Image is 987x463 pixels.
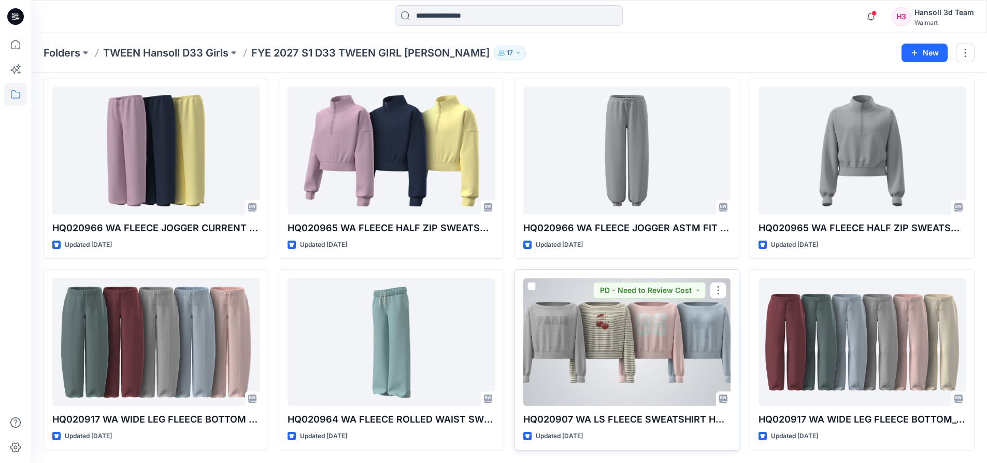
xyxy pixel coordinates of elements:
[300,240,347,250] p: Updated [DATE]
[288,278,495,406] a: HQ020964 WA FLEECE ROLLED WAIST SWEATPANT CURRENT FIT M(7/8)
[300,431,347,442] p: Updated [DATE]
[523,87,731,215] a: HQ020966 WA FLEECE JOGGER ASTM FIT L(10/12)
[507,47,513,59] p: 17
[52,87,260,215] a: HQ020966 WA FLEECE JOGGER CURRENT FIT M
[44,46,80,60] a: Folders
[892,7,910,26] div: H3
[771,240,818,250] p: Updated [DATE]
[759,87,966,215] a: HQ020965 WA FLEECE HALF ZIP SWEATSHIRT ASTM FIT L(10/12)
[771,431,818,442] p: Updated [DATE]
[759,412,966,427] p: HQ020917 WA WIDE LEG FLEECE BOTTOM_OPT ASTM FIT L(10/12)
[251,46,490,60] p: FYE 2027 S1 D33 TWEEN GIRL [PERSON_NAME]
[52,221,260,235] p: HQ020966 WA FLEECE JOGGER CURRENT FIT M
[902,44,948,62] button: New
[288,87,495,215] a: HQ020965 WA FLEECE HALF ZIP SWEATSHIRT CURRENT FIT M
[536,431,583,442] p: Updated [DATE]
[494,46,526,60] button: 17
[103,46,228,60] a: TWEEN Hansoll D33 Girls
[914,19,974,26] div: Walmart
[65,431,112,442] p: Updated [DATE]
[65,240,112,250] p: Updated [DATE]
[523,221,731,235] p: HQ020966 WA FLEECE JOGGER ASTM FIT L(10/12)
[52,412,260,427] p: HQ020917 WA WIDE LEG FLEECE BOTTOM ASTM FIT L(10/12)
[523,412,731,427] p: HQ020907 WA LS FLEECE SWEATSHIRT HQ020907 ASTM FIT L(10/12)
[536,240,583,250] p: Updated [DATE]
[914,6,974,19] div: Hansoll 3d Team
[759,278,966,406] a: HQ020917 WA WIDE LEG FLEECE BOTTOM_OPT ASTM FIT L(10/12)
[288,221,495,235] p: HQ020965 WA FLEECE HALF ZIP SWEATSHIRT CURRENT FIT M
[523,278,731,406] a: HQ020907 WA LS FLEECE SWEATSHIRT HQ020907 ASTM FIT L(10/12)
[288,412,495,427] p: HQ020964 WA FLEECE ROLLED WAIST SWEATPANT CURRENT FIT M(7/8)
[759,221,966,235] p: HQ020965 WA FLEECE HALF ZIP SWEATSHIRT ASTM FIT L(10/12)
[52,278,260,406] a: HQ020917 WA WIDE LEG FLEECE BOTTOM ASTM FIT L(10/12)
